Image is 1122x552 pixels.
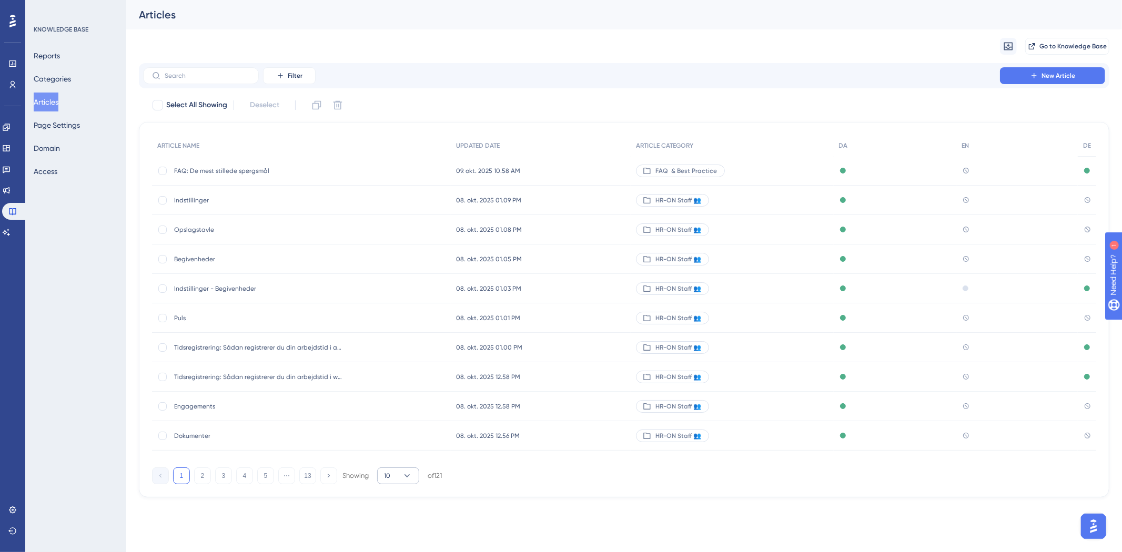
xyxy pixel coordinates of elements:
[342,471,369,481] div: Showing
[73,5,76,14] div: 1
[263,67,316,84] button: Filter
[288,71,302,80] span: Filter
[194,467,211,484] button: 2
[174,167,342,175] span: FAQ: De mest stillede spørgsmål
[174,432,342,440] span: Dokumenter
[174,373,342,381] span: Tidsregistrering: Sådan registrerer du din arbejdstid i webversionen af Staff
[1039,42,1107,50] span: Go to Knowledge Base
[278,467,295,484] button: ⋯
[1078,510,1109,542] iframe: UserGuiding AI Assistant Launcher
[257,467,274,484] button: 5
[456,226,522,234] span: 08. okt. 2025 01.08 PM
[174,314,342,322] span: Puls
[174,402,342,411] span: Engagements
[384,472,390,480] span: 10
[428,471,442,481] div: of 121
[839,141,848,150] span: DA
[456,196,521,205] span: 08. okt. 2025 01.09 PM
[655,196,701,205] span: HR-ON Staff 👥
[655,432,701,440] span: HR-ON Staff 👥
[34,25,88,34] div: KNOWLEDGE BASE
[215,467,232,484] button: 3
[456,373,520,381] span: 08. okt. 2025 12.58 PM
[456,255,522,263] span: 08. okt. 2025 01.05 PM
[636,141,693,150] span: ARTICLE CATEGORY
[456,432,520,440] span: 08. okt. 2025 12.56 PM
[655,167,717,175] span: FAQ & Best Practice
[34,116,80,135] button: Page Settings
[456,141,500,150] span: UPDATED DATE
[655,226,701,234] span: HR-ON Staff 👥
[139,7,1083,22] div: Articles
[1042,71,1075,80] span: New Article
[174,343,342,352] span: Tidsregistrering: Sådan registrerer du din arbejdstid i appen StaffBuddy
[174,284,342,293] span: Indstillinger - Begivenheder
[34,93,58,111] button: Articles
[655,284,701,293] span: HR-ON Staff 👥
[655,343,701,352] span: HR-ON Staff 👥
[377,467,419,484] button: 10
[34,162,57,181] button: Access
[962,141,969,150] span: EN
[456,343,522,352] span: 08. okt. 2025 01.00 PM
[655,402,701,411] span: HR-ON Staff 👥
[165,72,250,79] input: Search
[655,255,701,263] span: HR-ON Staff 👥
[236,467,253,484] button: 4
[25,3,66,15] span: Need Help?
[173,467,190,484] button: 1
[456,284,521,293] span: 08. okt. 2025 01.03 PM
[456,402,520,411] span: 08. okt. 2025 12.58 PM
[34,139,60,158] button: Domain
[250,99,279,111] span: Deselect
[1083,141,1091,150] span: DE
[157,141,199,150] span: ARTICLE NAME
[166,99,227,111] span: Select All Showing
[655,314,701,322] span: HR-ON Staff 👥
[34,69,71,88] button: Categories
[34,46,60,65] button: Reports
[240,96,289,115] button: Deselect
[174,196,342,205] span: Indstillinger
[655,373,701,381] span: HR-ON Staff 👥
[299,467,316,484] button: 13
[174,255,342,263] span: Begivenheder
[1025,38,1109,55] button: Go to Knowledge Base
[1000,67,1105,84] button: New Article
[456,167,520,175] span: 09. okt. 2025 10.58 AM
[456,314,520,322] span: 08. okt. 2025 01.01 PM
[174,226,342,234] span: Opslagstavle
